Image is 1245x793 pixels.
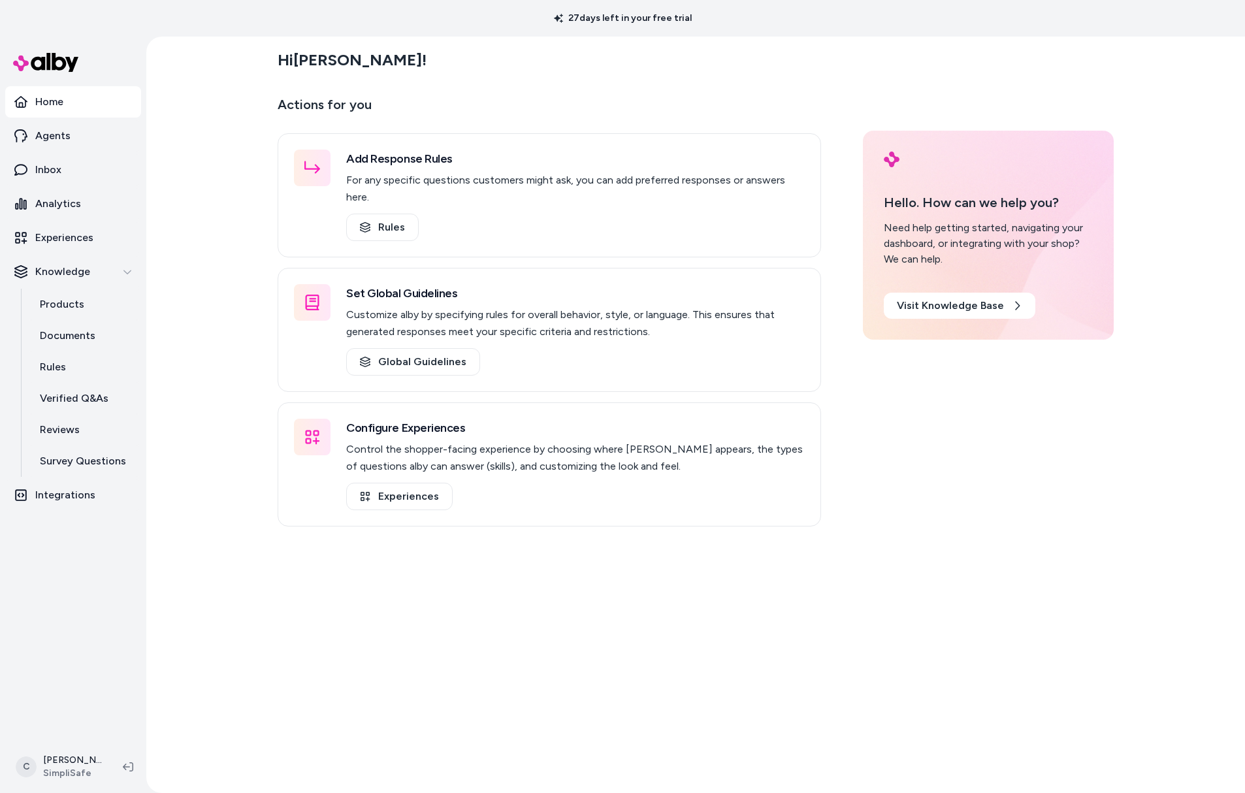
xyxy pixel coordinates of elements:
p: Agents [35,128,71,144]
p: 27 days left in your free trial [546,12,700,25]
p: Analytics [35,196,81,212]
h3: Configure Experiences [346,419,805,437]
a: Experiences [5,222,141,253]
p: Survey Questions [40,453,126,469]
img: alby Logo [884,152,899,167]
a: Documents [27,320,141,351]
div: Need help getting started, navigating your dashboard, or integrating with your shop? We can help. [884,220,1093,267]
a: Products [27,289,141,320]
h3: Set Global Guidelines [346,284,805,302]
a: Reviews [27,414,141,445]
p: [PERSON_NAME] [43,754,102,767]
a: Agents [5,120,141,152]
a: Inbox [5,154,141,186]
p: Knowledge [35,264,90,280]
p: For any specific questions customers might ask, you can add preferred responses or answers here. [346,172,805,206]
button: C[PERSON_NAME]SimpliSafe [8,746,112,788]
p: Control the shopper-facing experience by choosing where [PERSON_NAME] appears, the types of quest... [346,441,805,475]
a: Visit Knowledge Base [884,293,1035,319]
a: Analytics [5,188,141,219]
p: Rules [40,359,66,375]
img: alby Logo [13,53,78,72]
span: C [16,756,37,777]
p: Products [40,297,84,312]
a: Home [5,86,141,118]
p: Customize alby by specifying rules for overall behavior, style, or language. This ensures that ge... [346,306,805,340]
button: Knowledge [5,256,141,287]
h2: Hi [PERSON_NAME] ! [278,50,427,70]
p: Inbox [35,162,61,178]
p: Integrations [35,487,95,503]
p: Reviews [40,422,80,438]
a: Experiences [346,483,453,510]
p: Actions for you [278,94,821,125]
p: Hello. How can we help you? [884,193,1093,212]
a: Verified Q&As [27,383,141,414]
p: Home [35,94,63,110]
p: Documents [40,328,95,344]
p: Experiences [35,230,93,246]
a: Survey Questions [27,445,141,477]
span: SimpliSafe [43,767,102,780]
a: Rules [27,351,141,383]
a: Rules [346,214,419,241]
p: Verified Q&As [40,391,108,406]
h3: Add Response Rules [346,150,805,168]
a: Integrations [5,479,141,511]
a: Global Guidelines [346,348,480,376]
